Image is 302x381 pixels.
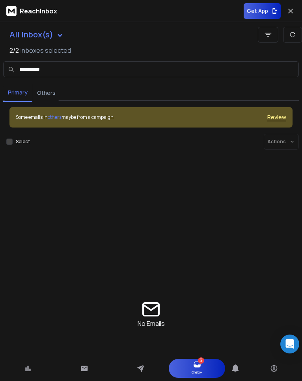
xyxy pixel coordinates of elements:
[192,368,202,376] p: Onebox
[267,113,286,121] button: Review
[280,335,299,353] div: Open Intercom Messenger
[48,114,62,120] span: others
[244,3,281,19] button: Get App
[32,84,60,102] button: Others
[20,6,57,16] p: ReachInbox
[138,319,165,328] p: No Emails
[193,361,201,368] a: 3
[16,139,30,145] label: Select
[3,84,32,102] button: Primary
[3,27,70,43] button: All Inbox(s)
[199,357,202,364] span: 3
[21,46,71,55] h3: Inboxes selected
[16,114,114,120] div: Some emails in maybe from a campaign
[9,46,19,55] span: 2 / 2
[9,31,53,39] h1: All Inbox(s)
